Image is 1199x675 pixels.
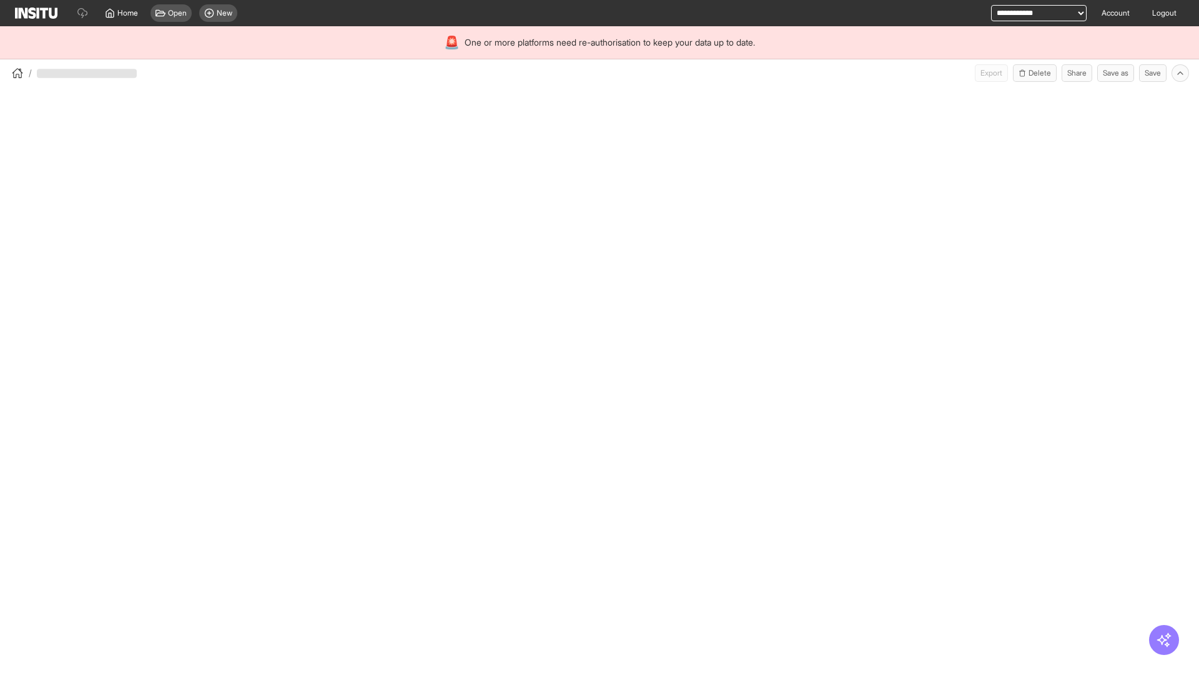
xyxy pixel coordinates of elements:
[117,8,138,18] span: Home
[1139,64,1167,82] button: Save
[975,64,1008,82] button: Export
[29,67,32,79] span: /
[444,34,460,51] div: 🚨
[465,36,755,49] span: One or more platforms need re-authorisation to keep your data up to date.
[1062,64,1092,82] button: Share
[217,8,232,18] span: New
[975,64,1008,82] span: Can currently only export from Insights reports.
[15,7,57,19] img: Logo
[10,66,32,81] button: /
[168,8,187,18] span: Open
[1097,64,1134,82] button: Save as
[1013,64,1057,82] button: Delete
